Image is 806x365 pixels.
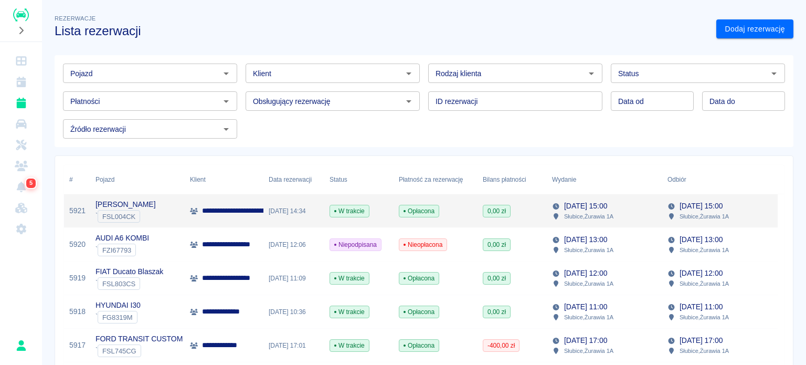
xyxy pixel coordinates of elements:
[564,335,607,346] p: [DATE] 17:00
[269,165,312,194] div: Data rezerwacji
[96,165,114,194] div: Pojazd
[394,165,478,194] div: Płatność za rezerwację
[96,233,149,244] p: AUDI A6 KOMBI
[483,274,510,283] span: 0,00 zł
[680,234,723,245] p: [DATE] 13:00
[4,50,38,71] a: Dashboard
[27,178,35,189] span: 5
[69,165,73,194] div: #
[98,213,140,221] span: FSL004CK
[263,262,324,295] div: [DATE] 11:09
[399,240,447,249] span: Nieopłacona
[4,92,38,113] a: Rezerwacje
[399,341,439,350] span: Opłacona
[4,218,38,239] a: Ustawienia
[55,15,96,22] span: Rezerwacje
[564,279,613,288] p: Słubice , Żurawia 1A
[564,301,607,312] p: [DATE] 11:00
[584,66,599,81] button: Otwórz
[96,199,156,210] p: [PERSON_NAME]
[330,307,369,317] span: W trakcie
[190,165,206,194] div: Klient
[716,19,793,39] a: Dodaj rezerwację
[552,165,576,194] div: Wydanie
[483,206,510,216] span: 0,00 zł
[263,329,324,362] div: [DATE] 17:01
[680,335,723,346] p: [DATE] 17:00
[4,71,38,92] a: Kalendarz
[483,165,526,194] div: Bilans płatności
[564,234,607,245] p: [DATE] 13:00
[98,246,135,254] span: FZI67793
[13,8,29,22] img: Renthelp
[96,311,141,324] div: `
[98,314,137,321] span: FG8319M
[401,66,416,81] button: Otwórz
[96,210,156,223] div: `
[667,165,686,194] div: Odbiór
[399,206,439,216] span: Opłacona
[219,122,234,137] button: Otwórz
[13,24,29,37] button: Rozwiń nawigację
[330,206,369,216] span: W trakcie
[69,239,86,250] a: 5920
[564,245,613,255] p: Słubice , Żurawia 1A
[399,165,463,194] div: Płatność za rezerwację
[702,91,785,111] input: DD.MM.YYYY
[263,165,324,194] div: Data rezerwacji
[399,307,439,317] span: Opłacona
[662,165,778,194] div: Odbiór
[564,268,607,279] p: [DATE] 12:00
[680,201,723,212] p: [DATE] 15:00
[4,155,38,176] a: Klienci
[611,91,694,111] input: DD.MM.YYYY
[324,165,394,194] div: Status
[564,212,613,221] p: Słubice , Żurawia 1A
[680,268,723,279] p: [DATE] 12:00
[564,346,613,356] p: Słubice , Żurawia 1A
[69,340,86,351] a: 5917
[96,277,163,290] div: `
[4,176,38,197] a: Powiadomienia
[680,212,729,221] p: Słubice , Żurawia 1A
[330,240,381,249] span: Niepodpisana
[219,66,234,81] button: Otwórz
[483,240,510,249] span: 0,00 zł
[4,113,38,134] a: Flota
[98,280,140,288] span: FSL803CS
[90,165,185,194] div: Pojazd
[680,301,723,312] p: [DATE] 11:00
[483,341,519,350] span: -400,00 zł
[10,335,32,357] button: Rafał Płaza
[4,197,38,218] a: Widget WWW
[185,165,263,194] div: Klient
[330,165,347,194] div: Status
[330,274,369,283] span: W trakcie
[219,94,234,109] button: Otwórz
[96,300,141,311] p: HYUNDAI I30
[96,244,149,256] div: `
[680,279,729,288] p: Słubice , Żurawia 1A
[478,165,547,194] div: Bilans płatności
[96,345,183,357] div: `
[64,165,90,194] div: #
[69,306,86,317] a: 5918
[680,346,729,356] p: Słubice , Żurawia 1A
[547,165,662,194] div: Wydanie
[564,201,607,212] p: [DATE] 15:00
[96,333,183,345] p: FORD TRANSIT CUSTOM
[401,94,416,109] button: Otwórz
[399,274,439,283] span: Opłacona
[680,245,729,255] p: Słubice , Żurawia 1A
[767,66,781,81] button: Otwórz
[680,312,729,322] p: Słubice , Żurawia 1A
[330,341,369,350] span: W trakcie
[69,273,86,284] a: 5919
[96,266,163,277] p: FIAT Ducato Blaszak
[55,24,708,38] h3: Lista rezerwacji
[69,205,86,216] a: 5921
[263,228,324,262] div: [DATE] 12:06
[263,295,324,329] div: [DATE] 10:36
[564,312,613,322] p: Słubice , Żurawia 1A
